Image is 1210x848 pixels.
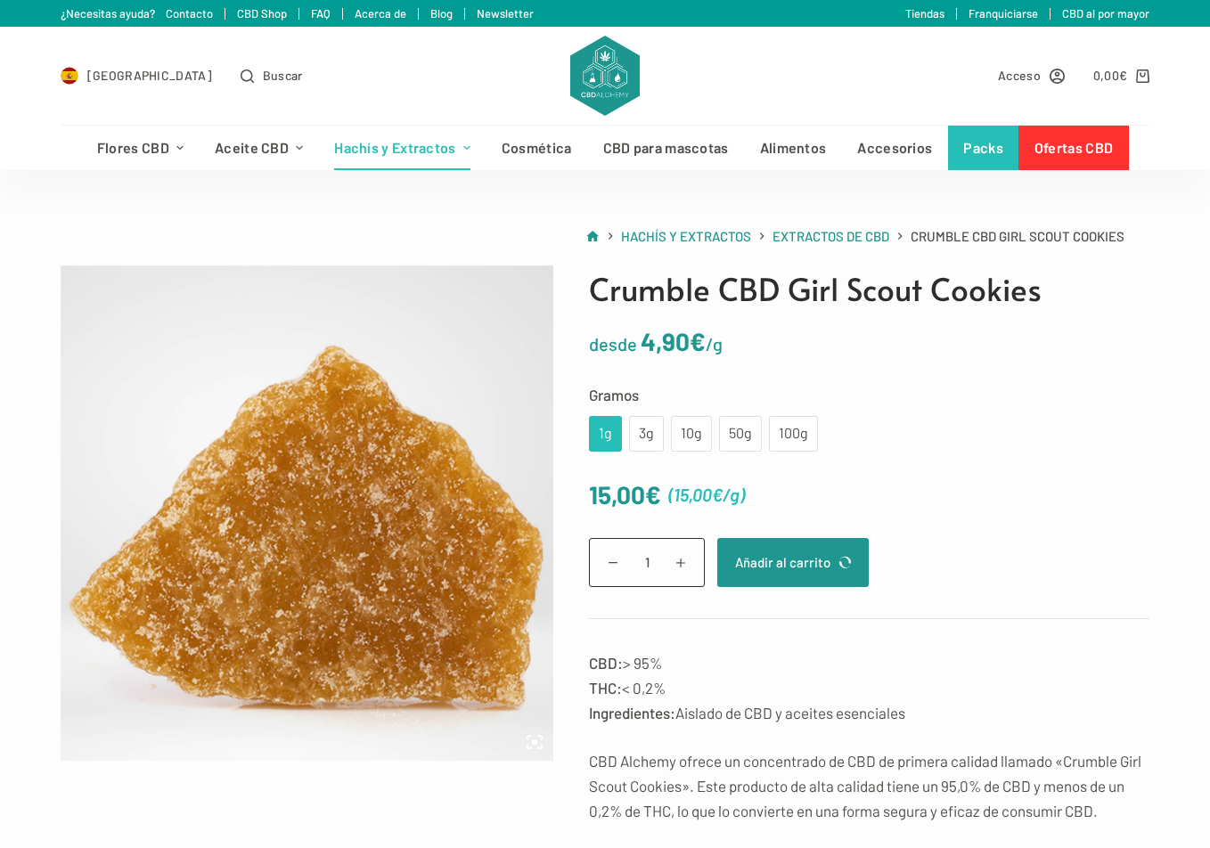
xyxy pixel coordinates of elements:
[61,6,213,20] a: ¿Necesitas ayuda? Contacto
[730,422,751,445] div: 50g
[948,126,1019,170] a: Packs
[640,422,653,445] div: 3g
[87,65,212,86] span: [GEOGRAPHIC_DATA]
[621,225,751,248] a: Hachís y Extractos
[998,65,1065,86] a: Acceso
[600,422,611,445] div: 1g
[712,484,723,505] span: €
[674,484,723,505] bdi: 15,00
[690,326,706,356] span: €
[780,422,807,445] div: 100g
[319,126,486,170] a: Hachís y Extractos
[587,126,744,170] a: CBD para mascotas
[81,126,1128,170] nav: Menú de cabecera
[589,650,1149,725] p: > 95% < 0,2% Aislado de CBD y aceites esenciales
[998,65,1041,86] span: Acceso
[241,65,303,86] button: Abrir formulario de búsqueda
[81,126,199,170] a: Flores CBD
[589,538,705,587] input: Cantidad de productos
[486,126,587,170] a: Cosmética
[645,479,661,510] span: €
[355,6,406,20] a: Acerca de
[641,326,706,356] bdi: 4,90
[589,382,1149,407] label: Gramos
[589,679,622,697] strong: THC:
[237,6,287,20] a: CBD Shop
[1018,126,1128,170] a: Ofertas CBD
[200,126,319,170] a: Aceite CBD
[263,65,303,86] span: Buscar
[1093,68,1128,83] bdi: 0,00
[744,126,842,170] a: Alimentos
[1093,65,1149,86] a: Carro de compra
[570,36,640,116] img: CBD Alchemy
[61,265,556,761] img: GSC-Crumble-CBD-Extracts-Product-Picture
[589,748,1149,823] p: CBD Alchemy ofrece un concentrado de CBD de primera calidad llamado «Crumble Girl Scout Cookies»....
[911,225,1124,248] span: Crumble CBD Girl Scout Cookies
[589,654,623,672] strong: CBD:
[905,6,944,20] a: Tiendas
[706,333,723,355] span: /g
[723,484,740,505] span: /g
[430,6,453,20] a: Blog
[682,422,701,445] div: 10g
[668,480,745,510] span: ( )
[589,704,675,722] strong: Ingredientes:
[969,6,1038,20] a: Franquiciarse
[842,126,948,170] a: Accesorios
[773,225,889,248] a: Extractos de CBD
[61,67,78,85] img: ES Flag
[717,538,869,587] button: Añadir al carrito
[589,265,1149,313] h1: Crumble CBD Girl Scout Cookies
[61,65,212,86] a: Select Country
[621,228,751,244] span: Hachís y Extractos
[773,228,889,244] span: Extractos de CBD
[589,333,637,355] span: desde
[477,6,534,20] a: Newsletter
[1119,68,1127,83] span: €
[1062,6,1149,20] a: CBD al por mayor
[311,6,331,20] a: FAQ
[589,479,661,510] bdi: 15,00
